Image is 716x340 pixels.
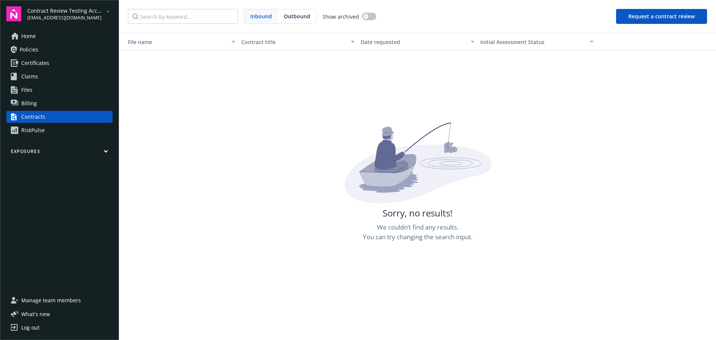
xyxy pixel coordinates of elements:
span: Outbound [284,12,310,20]
span: Billing [21,97,37,109]
span: Sorry, no results! [383,207,452,219]
span: Inbound [250,12,272,20]
a: Policies [6,44,113,56]
span: Claims [21,71,38,82]
span: Show archived [323,13,359,21]
span: Files [21,84,32,96]
a: Billing [6,97,113,109]
a: Contracts [6,111,113,123]
div: File name [122,38,227,46]
button: Contract Review Testing Account With Coverage ([PERSON_NAME] Construction Clone)[EMAIL_ADDRESS][D... [27,6,113,21]
div: Date requested [361,38,466,46]
span: Inbound [244,9,278,24]
button: Contract title [238,33,358,51]
a: arrowDropDown [104,7,113,16]
span: Certificates [21,57,49,69]
a: Certificates [6,57,113,69]
span: Initial Assessment Status [480,38,544,46]
a: RiskPulse [6,124,113,136]
span: [EMAIL_ADDRESS][DOMAIN_NAME] [27,15,104,21]
span: Home [21,30,36,42]
span: Manage team members [21,294,81,306]
button: Request a contract review [616,9,707,24]
div: Toggle SortBy [122,38,227,46]
span: Policies [20,44,38,56]
span: Contract Review Testing Account With Coverage ([PERSON_NAME] Construction Clone) [27,7,104,15]
a: Home [6,30,113,42]
span: What ' s new [21,310,50,318]
span: Outbound [278,9,316,24]
button: Date requested [358,33,477,51]
div: Toggle SortBy [480,38,585,46]
a: Claims [6,71,113,82]
img: navigator-logo.svg [6,6,21,21]
button: Exposures [6,148,113,157]
div: Contracts [21,111,45,123]
button: What's new [6,310,62,318]
div: RiskPulse [21,124,45,136]
div: Contract title [241,38,346,46]
a: Manage team members [6,294,113,306]
a: Files [6,84,113,96]
input: Search by keyword... [128,9,238,24]
span: You can try changing the search input. [363,232,472,242]
span: We couldn’t find any results. [377,222,458,232]
div: Log out [21,322,40,334]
